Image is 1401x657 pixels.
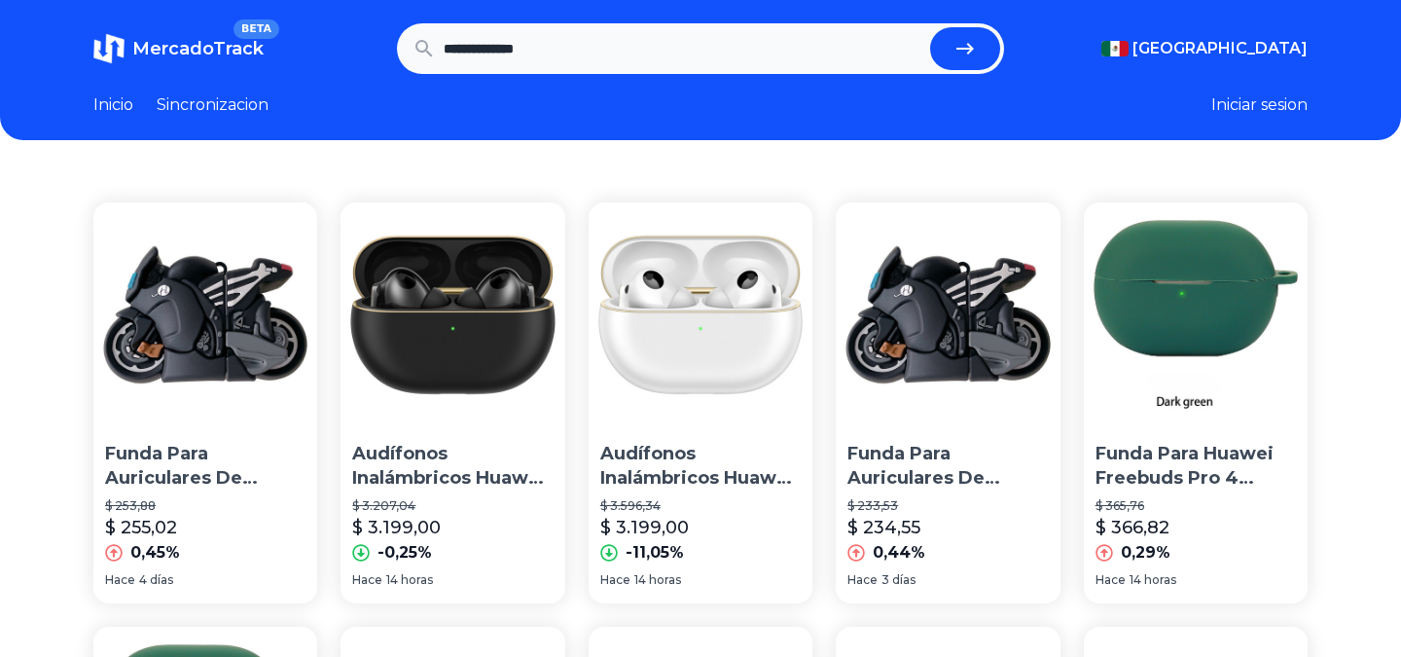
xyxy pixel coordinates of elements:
span: 3 días [881,572,916,588]
span: Hace [352,572,382,588]
span: Hace [847,572,878,588]
p: $ 365,76 [1096,498,1296,514]
p: 0,44% [873,541,925,565]
p: $ 233,53 [847,498,1048,514]
img: Funda Para Huawei Freebuds Pro 4 Silicona Líquida [1084,202,1308,426]
a: Funda Para Auriculares De Motocicleta Para Huawei Freebuds 4Funda Para Auriculares De Motocicleta... [93,202,317,603]
p: -11,05% [626,541,684,565]
span: 14 horas [386,572,433,588]
a: MercadoTrackBETA [93,33,264,64]
img: Mexico [1101,41,1129,56]
img: Funda Para Auriculares De Motocicleta Para Huawei Freebuds 4 [93,202,317,426]
p: $ 234,55 [847,514,920,541]
button: [GEOGRAPHIC_DATA] [1101,37,1308,60]
p: 0,29% [1121,541,1170,565]
span: 14 horas [634,572,681,588]
p: $ 253,88 [105,498,305,514]
img: Audífonos Inalámbricos Huawei Freebuds Pro 4 Negro [341,202,564,426]
a: Funda Para Huawei Freebuds Pro 4 Silicona LíquidaFunda Para Huawei Freebuds Pro 4 Silicona Líquid... [1084,202,1308,603]
a: Funda Para Auriculares De Motocicleta Para Huawei Freebuds 4Funda Para Auriculares De Motocicleta... [836,202,1060,603]
span: 4 días [139,572,173,588]
p: $ 3.199,00 [600,514,689,541]
p: $ 255,02 [105,514,177,541]
span: [GEOGRAPHIC_DATA] [1132,37,1308,60]
p: -0,25% [377,541,432,565]
p: Funda Para Auriculares De Motocicleta Para Huawei Freebuds 4 [847,442,1048,491]
a: Sincronizacion [157,93,269,117]
img: Audífonos Inalámbricos Huawei Freebuds Pro 4 Blanco [589,202,812,426]
img: MercadoTrack [93,33,125,64]
span: Hace [1096,572,1126,588]
img: Funda Para Auriculares De Motocicleta Para Huawei Freebuds 4 [836,202,1060,426]
span: Hace [105,572,135,588]
a: Audífonos Inalámbricos Huawei Freebuds Pro 4 NegroAudífonos Inalámbricos Huawei Freebuds Pro 4 Ne... [341,202,564,603]
p: Funda Para Huawei Freebuds Pro 4 Silicona Líquida [1096,442,1296,491]
p: Audífonos Inalámbricos Huawei Freebuds Pro 4 Blanco [600,442,801,491]
p: Funda Para Auriculares De Motocicleta Para Huawei Freebuds 4 [105,442,305,491]
span: BETA [233,19,279,39]
p: $ 366,82 [1096,514,1169,541]
span: Hace [600,572,630,588]
span: MercadoTrack [132,38,264,59]
p: Audífonos Inalámbricos Huawei Freebuds Pro 4 Negro [352,442,553,491]
a: Inicio [93,93,133,117]
button: Iniciar sesion [1211,93,1308,117]
span: 14 horas [1130,572,1176,588]
p: $ 3.207,04 [352,498,553,514]
a: Audífonos Inalámbricos Huawei Freebuds Pro 4 BlancoAudífonos Inalámbricos Huawei Freebuds Pro 4 B... [589,202,812,603]
p: $ 3.199,00 [352,514,441,541]
p: 0,45% [130,541,180,565]
p: $ 3.596,34 [600,498,801,514]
